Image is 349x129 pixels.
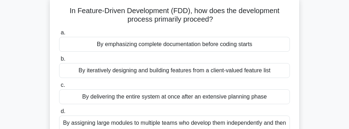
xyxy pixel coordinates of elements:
[59,89,290,104] div: By delivering the entire system at once after an extensive planning phase
[61,108,65,114] span: d.
[58,6,291,24] h5: In Feature-Driven Development (FDD), how does the development process primarily proceed?
[61,82,65,88] span: c.
[61,29,65,35] span: a.
[59,63,290,78] div: By iteratively designing and building features from a client-valued feature list
[61,56,65,62] span: b.
[59,37,290,52] div: By emphasizing complete documentation before coding starts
